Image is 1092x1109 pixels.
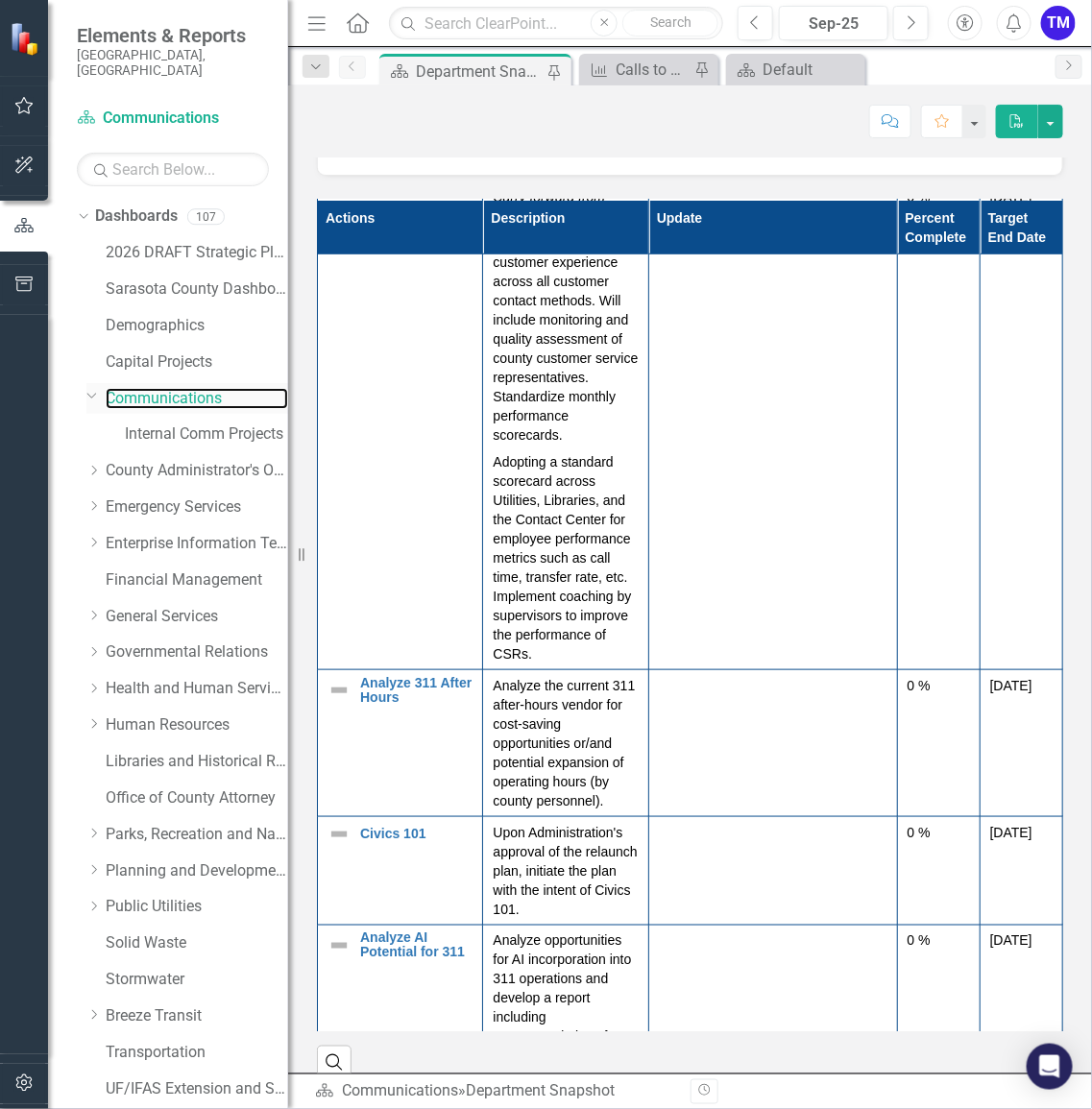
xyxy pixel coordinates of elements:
[990,678,1032,693] span: [DATE]
[622,10,718,36] button: Search
[77,153,269,186] input: Search Below...
[77,24,269,47] span: Elements & Reports
[483,181,648,669] td: Double-Click to Edit
[483,669,648,816] td: Double-Click to Edit
[648,816,897,925] td: Double-Click to Edit
[106,278,288,301] a: Sarasota County Dashboard
[779,6,888,40] button: Sep-25
[493,823,638,919] p: Upon Administration's approval of the relaunch plan, initiate the plan with the intent of Civics ...
[360,676,473,706] a: Analyze 311 After Hours
[908,931,970,951] div: 0 %
[77,108,269,130] a: Communications
[95,205,178,228] a: Dashboards
[897,925,980,1072] td: Double-Click to Edit
[416,60,543,84] div: Department Snapshot
[106,896,288,918] a: Public Utilities
[10,22,43,56] img: ClearPoint Strategy
[106,678,288,700] a: Health and Human Services
[328,679,351,702] img: Not Defined
[493,931,638,1066] p: Analyze opportunities for AI incorporation into 311 operations and develop a report including rec...
[908,676,970,695] div: 0 %
[897,181,980,669] td: Double-Click to Edit
[106,1042,288,1064] a: Transportation
[1041,6,1076,40] button: TM
[980,669,1062,816] td: Double-Click to Edit
[106,860,288,882] a: Planning and Development Services
[1027,1044,1073,1090] div: Open Intercom Messenger
[318,925,483,1072] td: Double-Click to Edit Right Click for Context Menu
[187,208,225,225] div: 107
[106,496,288,518] a: Emergency Services
[466,1082,615,1100] div: Department Snapshot
[106,1005,288,1027] a: Breeze Transit
[731,58,861,82] a: Default
[315,1081,676,1103] div: »
[106,824,288,846] a: Parks, Recreation and Natural Resources
[786,12,882,36] div: Sep-25
[106,388,288,410] a: Communications
[483,925,648,1072] td: Double-Click to Edit
[106,460,288,482] a: County Administrator's Office
[106,751,288,773] a: Libraries and Historical Resources
[648,925,897,1072] td: Double-Click to Edit
[106,787,288,809] a: Office of County Attorney
[106,315,288,337] a: Demographics
[125,423,288,446] a: Internal Comm Projects
[990,933,1032,949] span: [DATE]
[328,934,351,957] img: Not Defined
[106,641,288,663] a: Governmental Relations
[990,825,1032,840] span: [DATE]
[493,235,638,443] span: the customer experience across all customer contact methods. Will include monitoring and quality ...
[763,58,861,82] div: Default
[980,925,1062,1072] td: Double-Click to Edit
[106,969,288,991] a: Stormwater
[318,816,483,925] td: Double-Click to Edit Right Click for Context Menu
[493,448,638,663] p: Adopting a standard scorecard across Utilities, Libraries, and the Contact Center for employee pe...
[980,181,1062,669] td: Double-Click to Edit
[360,827,473,841] a: Civics 101
[650,14,692,30] span: Search
[908,823,970,842] div: 0 %
[106,932,288,954] a: Solid Waste
[648,669,897,816] td: Double-Click to Edit
[106,351,288,374] a: Capital Projects
[342,1082,458,1100] a: Communications
[493,676,638,810] p: Analyze the current 311 after-hours vendor for cost-saving opportunities or/and potential expansi...
[616,58,690,82] div: Calls to 311
[328,823,351,846] img: Not Defined
[318,181,483,669] td: Double-Click to Edit Right Click for Context Menu
[106,242,288,264] a: 2026 DRAFT Strategic Plan
[980,816,1062,925] td: Double-Click to Edit
[106,569,288,591] a: Financial Management
[106,606,288,628] a: General Services
[77,47,269,79] small: [GEOGRAPHIC_DATA], [GEOGRAPHIC_DATA]
[648,181,897,669] td: Double-Click to Edit
[483,816,648,925] td: Double-Click to Edit
[360,931,473,961] a: Analyze AI Potential for 311
[897,816,980,925] td: Double-Click to Edit
[106,533,288,555] a: Enterprise Information Technology
[106,714,288,736] a: Human Resources
[318,669,483,816] td: Double-Click to Edit Right Click for Context Menu
[584,58,690,82] a: Calls to 311
[389,7,723,40] input: Search ClearPoint...
[897,669,980,816] td: Double-Click to Edit
[106,1078,288,1100] a: UF/IFAS Extension and Sustainability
